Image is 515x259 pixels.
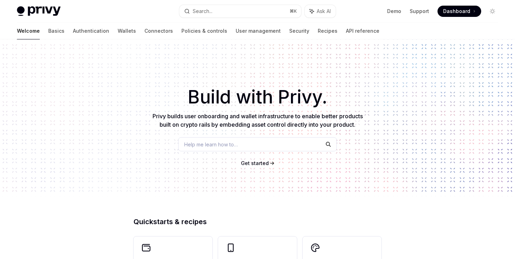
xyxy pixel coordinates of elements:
[73,23,109,39] a: Authentication
[17,6,61,16] img: light logo
[188,91,327,103] span: Build with Privy.
[179,5,302,18] button: Search...⌘K
[438,6,481,17] a: Dashboard
[241,160,269,166] span: Get started
[387,8,401,15] a: Demo
[317,8,331,15] span: Ask AI
[318,23,337,39] a: Recipes
[48,23,64,39] a: Basics
[487,6,498,17] button: Toggle dark mode
[241,160,269,167] a: Get started
[290,8,297,14] span: ⌘ K
[289,23,309,39] a: Security
[193,7,212,15] div: Search...
[153,113,363,128] span: Privy builds user onboarding and wallet infrastructure to enable better products built on crypto ...
[236,23,281,39] a: User management
[118,23,136,39] a: Wallets
[305,5,336,18] button: Ask AI
[144,23,173,39] a: Connectors
[181,23,227,39] a: Policies & controls
[134,218,207,225] span: Quickstarts & recipes
[346,23,379,39] a: API reference
[443,8,470,15] span: Dashboard
[17,23,40,39] a: Welcome
[410,8,429,15] a: Support
[184,141,238,148] span: Help me learn how to…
